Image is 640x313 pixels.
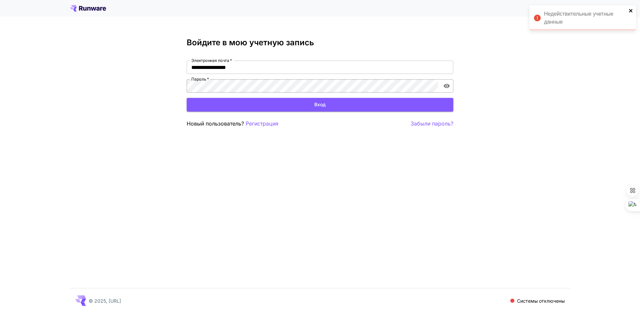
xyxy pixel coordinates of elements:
button: переключить видимость пароля [441,80,453,92]
ya-tr-span: Забыли пароль? [411,120,453,127]
ya-tr-span: Новый пользователь? [187,120,244,127]
ya-tr-span: Регистрация [246,120,278,127]
ya-tr-span: © 2025, [URL] [89,298,121,304]
ya-tr-span: Недействительные учетные данные [544,11,613,25]
ya-tr-span: Вход [314,101,326,109]
button: Вход [187,98,453,112]
button: Забыли пароль? [411,120,453,128]
ya-tr-span: Электронная почта [191,58,229,63]
ya-tr-span: Пароль [191,77,206,82]
ya-tr-span: Войдите в мою учетную запись [187,38,314,47]
button: Регистрация [246,120,278,128]
button: Закрыть [629,8,633,13]
ya-tr-span: Системы отключены [517,298,565,304]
